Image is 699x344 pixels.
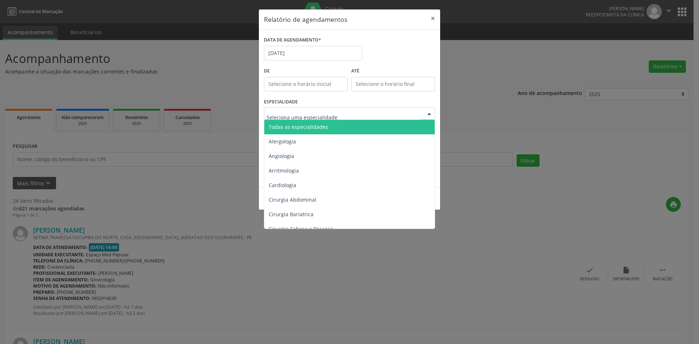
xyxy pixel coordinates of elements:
[426,9,440,27] button: Close
[264,77,348,91] input: Selecione o horário inicial
[269,153,294,159] span: Angiologia
[351,77,435,91] input: Selecione o horário final
[269,167,299,174] span: Arritmologia
[264,46,362,60] input: Selecione uma data ou intervalo
[351,66,435,77] label: ATÉ
[264,15,347,24] h5: Relatório de agendamentos
[264,96,298,108] label: ESPECIALIDADE
[264,66,348,77] label: De
[264,35,321,46] label: DATA DE AGENDAMENTO
[269,123,328,130] span: Todas as especialidades
[269,182,296,189] span: Cardiologia
[266,110,420,124] input: Seleciona uma especialidade
[269,196,316,203] span: Cirurgia Abdominal
[269,138,296,145] span: Alergologia
[269,225,333,232] span: Cirurgia Cabeça e Pescoço
[269,211,313,218] span: Cirurgia Bariatrica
